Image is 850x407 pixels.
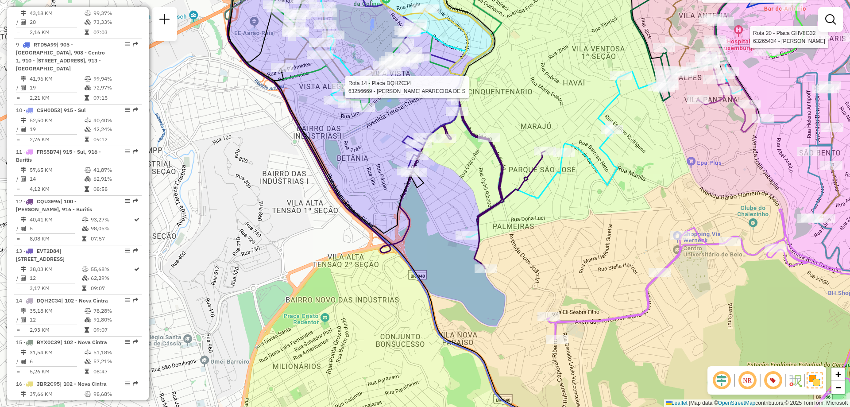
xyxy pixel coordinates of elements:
td: 40,40% [93,116,138,125]
td: = [16,185,20,194]
span: BYX0C39 [37,339,60,345]
td: / [16,274,20,283]
td: 19 [29,83,84,92]
td: 98,05% [90,224,133,233]
td: / [16,125,20,134]
td: 57,21% [93,357,138,366]
td: 41,87% [93,166,138,174]
td: 37,66 KM [29,390,84,399]
td: 62,91% [93,174,138,183]
div: Map data © contributors,© 2025 TomTom, Microsoft [664,399,850,407]
span: 12 - [16,198,92,213]
i: Tempo total em rota [85,369,89,374]
a: Nova sessão e pesquisa [156,11,174,31]
td: 19 [29,125,84,134]
td: 38,03 KM [29,265,81,274]
img: Exibir/Ocultar setores [807,372,823,388]
td: 07:03 [93,28,138,37]
td: / [16,224,20,233]
td: = [16,28,20,37]
td: 31,54 KM [29,348,84,357]
em: Rota exportada [133,198,138,204]
i: % de utilização do peso [85,350,91,355]
span: | 915 - Sul, 916 - Buritis [16,148,101,163]
i: % de utilização do peso [82,267,89,272]
em: Opções [125,198,130,204]
td: 07:15 [93,93,138,102]
span: Ocultar NR [737,370,758,391]
i: % de utilização da cubagem [85,19,91,25]
td: 09:12 [93,135,138,144]
span: | [STREET_ADDRESS] [16,248,65,262]
td: = [16,93,20,102]
span: DQH2C34 [37,297,61,304]
em: Opções [125,381,130,386]
td: / [16,174,20,183]
td: = [16,135,20,144]
td: 5,26 KM [29,367,84,376]
i: Total de Atividades [21,226,26,231]
i: % de utilização do peso [85,76,91,81]
td: = [16,234,20,243]
td: 43,18 KM [29,9,84,18]
td: 5 [29,224,81,233]
i: Tempo total em rota [85,186,89,192]
em: Opções [125,339,130,345]
td: 62,29% [90,274,133,283]
i: Distância Total [21,118,26,123]
i: % de utilização do peso [85,11,91,16]
td: 3,17 KM [29,284,81,293]
span: 10 - [16,107,86,113]
td: 8,08 KM [29,234,81,243]
td: 08:47 [93,367,138,376]
i: % de utilização do peso [85,308,91,314]
span: | 905 - [GEOGRAPHIC_DATA], 908 - Centro 1, 910 - [STREET_ADDRESS], 913 - [GEOGRAPHIC_DATA] [16,41,105,72]
i: Tempo total em rota [85,30,89,35]
em: Rota exportada [133,107,138,112]
td: 40,41 KM [29,215,81,224]
i: Tempo total em rota [85,95,89,101]
span: | 102 - Nova Cintra [60,380,107,387]
span: 14 - [16,297,108,304]
i: Total de Atividades [21,317,26,322]
td: / [16,83,20,92]
td: / [16,315,20,324]
a: OpenStreetMap [718,400,756,406]
td: = [16,284,20,293]
i: Distância Total [21,167,26,173]
td: 2,76 KM [29,135,84,144]
td: 57,65 KM [29,166,84,174]
span: Ocultar deslocamento [711,370,732,391]
em: Rota exportada [133,339,138,345]
i: % de utilização da cubagem [85,85,91,90]
a: Zoom out [831,381,845,394]
td: 4,12 KM [29,185,84,194]
i: % de utilização da cubagem [85,127,91,132]
td: 72,97% [93,83,138,92]
td: 14 [29,174,84,183]
i: Distância Total [21,11,26,16]
td: 12 [29,315,84,324]
td: 91,80% [93,315,138,324]
i: % de utilização da cubagem [82,275,89,281]
span: 9 - [16,41,105,72]
i: % de utilização da cubagem [85,359,91,364]
em: Opções [125,298,130,303]
em: Rota exportada [133,42,138,47]
em: Rota exportada [133,248,138,253]
i: Tempo total em rota [82,236,86,241]
td: 2,16 KM [29,28,84,37]
td: 20 [29,18,84,27]
td: 52,50 KM [29,116,84,125]
span: EVT2D84 [37,248,59,254]
span: Exibir número da rota [762,370,784,391]
a: Leaflet [666,400,688,406]
span: FRS5B74 [37,148,59,155]
td: 41,96 KM [29,74,84,83]
span: | 100 - [PERSON_NAME], 916 - Buritis [16,198,92,213]
i: Distância Total [21,391,26,397]
i: % de utilização do peso [85,167,91,173]
span: 16 - [16,380,107,387]
i: % de utilização do peso [82,217,89,222]
i: Total de Atividades [21,176,26,182]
